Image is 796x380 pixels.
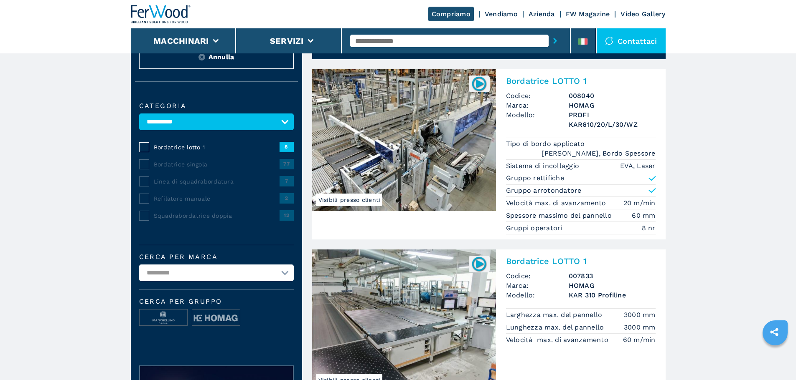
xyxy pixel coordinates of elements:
p: Sistema di incollaggio [506,161,582,171]
button: submit-button [549,31,562,50]
h3: 008040 [569,91,656,101]
span: Codice: [506,271,569,281]
label: Categoria [139,103,294,109]
h3: 007833 [569,271,656,281]
img: 008040 [471,75,487,92]
h3: HOMAG [569,281,656,290]
span: Annulla [209,52,234,62]
iframe: Chat [760,342,790,374]
h3: PROFI KAR610/20/L/30/WZ [569,110,656,129]
span: Squadrabordatrice doppia [154,211,280,220]
em: 60 m/min [623,335,656,345]
a: Compriamo [428,7,474,21]
p: Tipo di bordo applicato [506,139,587,148]
button: Macchinari [153,36,209,46]
img: image [192,310,240,326]
h3: HOMAG [569,101,656,110]
em: 3000 mm [624,322,656,332]
span: Modello: [506,110,569,129]
span: Refilatore manuale [154,194,280,203]
span: Cerca per Gruppo [139,298,294,305]
h2: Bordatrice LOTTO 1 [506,256,656,266]
p: Gruppo rettifiche [506,174,564,183]
span: 7 [280,176,294,186]
p: Spessore massimo del pannello [506,211,614,220]
a: FW Magazine [566,10,610,18]
em: [PERSON_NAME], Bordo Spessore [542,148,655,158]
p: Gruppo arrotondatore [506,186,582,195]
p: Lunghezza max. del pannello [506,323,606,332]
a: Video Gallery [621,10,665,18]
a: Bordatrice LOTTO 1 HOMAG PROFI KAR610/20/L/30/WZVisibili presso clienti008040Bordatrice LOTTO 1Co... [312,69,666,239]
span: 8 [280,142,294,152]
h3: KAR 310 Profiline [569,290,656,300]
span: Linea di squadrabordatura [154,177,280,186]
a: Azienda [529,10,555,18]
em: 8 nr [642,223,656,233]
span: Visibili presso clienti [316,194,383,206]
p: Larghezza max. del pannello [506,310,605,320]
em: EVA, Laser [620,161,656,171]
h2: Bordatrice LOTTO 1 [506,76,656,86]
p: Velocità max. di avanzamento [506,335,611,345]
a: sharethis [764,322,785,342]
img: Bordatrice LOTTO 1 HOMAG PROFI KAR610/20/L/30/WZ [312,69,496,211]
span: Codice: [506,91,569,101]
img: Reset [198,54,205,60]
button: ResetAnnulla [139,45,294,69]
span: Modello: [506,290,569,300]
span: 12 [280,210,294,220]
a: Vendiamo [485,10,518,18]
span: 2 [280,193,294,203]
img: image [140,310,187,326]
div: Contattaci [597,28,666,53]
img: 007833 [471,256,487,272]
span: Bordatrice singola [154,160,280,169]
em: 60 mm [632,211,655,220]
span: Bordatrice lotto 1 [154,143,280,151]
label: Cerca per marca [139,254,294,260]
span: Marca: [506,281,569,290]
em: 3000 mm [624,310,656,320]
img: Contattaci [605,37,613,45]
p: Gruppi operatori [506,224,565,233]
img: Ferwood [131,5,191,23]
button: Servizi [270,36,304,46]
p: Velocità max. di avanzamento [506,199,608,208]
em: 20 m/min [623,198,656,208]
span: Marca: [506,101,569,110]
span: 77 [280,159,294,169]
